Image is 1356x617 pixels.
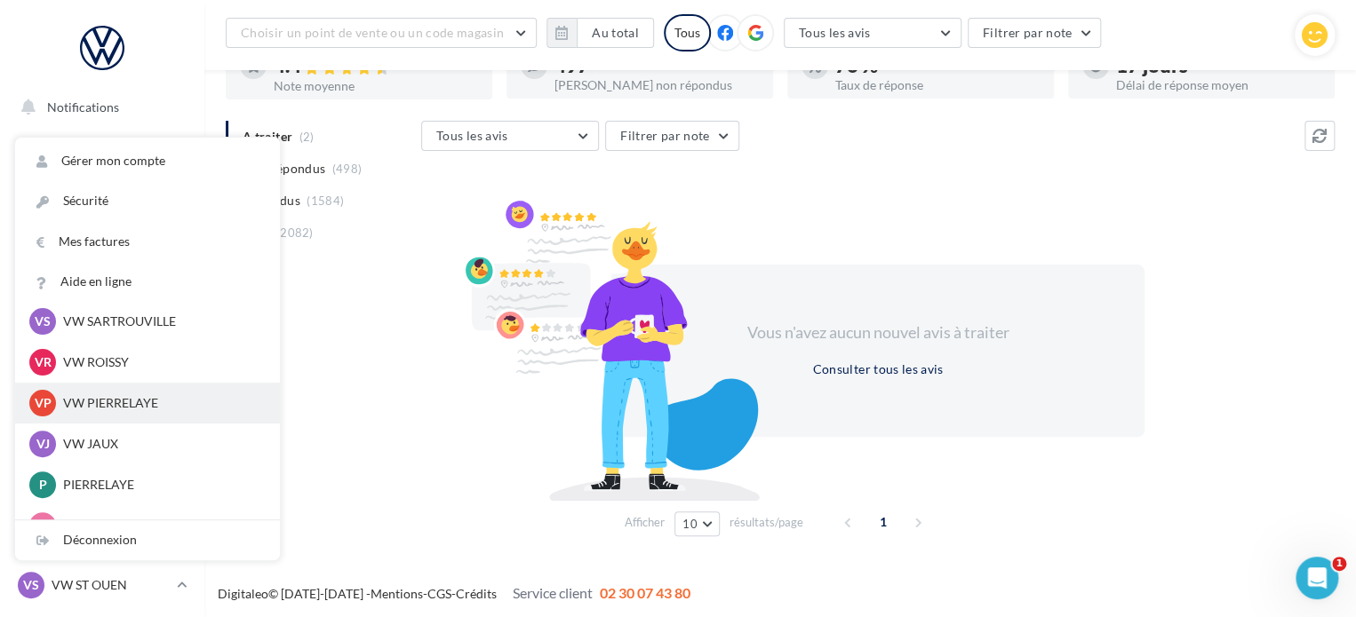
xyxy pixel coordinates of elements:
[436,128,508,143] span: Tous les avis
[63,476,259,494] p: PIERRELAYE
[1332,557,1346,571] span: 1
[63,353,259,371] p: VW ROISSY
[11,311,194,348] a: Contacts
[1296,557,1338,599] iframe: Intercom live chat
[600,584,690,601] span: 02 30 07 43 80
[513,584,593,601] span: Service client
[799,25,871,40] span: Tous les avis
[15,222,280,262] a: Mes factures
[11,89,187,126] button: Notifications
[274,80,478,92] div: Note moyenne
[40,517,45,534] span: J
[307,194,344,208] span: (1584)
[35,394,52,412] span: VP
[332,162,363,176] span: (498)
[274,56,478,76] div: 4.4
[63,394,259,412] p: VW PIERRELAYE
[577,18,654,48] button: Au total
[456,586,497,601] a: Crédits
[725,321,1031,344] div: Vous n'avez aucun nouvel avis à traiter
[15,181,280,221] a: Sécurité
[869,508,897,536] span: 1
[664,14,711,51] div: Tous
[421,121,599,151] button: Tous les avis
[1116,56,1320,75] div: 17 jours
[36,435,50,453] span: VJ
[11,267,194,305] a: Campagnes
[427,586,451,601] a: CGS
[63,517,259,534] p: JAUX
[11,177,194,215] a: Boîte de réception
[371,586,423,601] a: Mentions
[39,476,47,494] span: P
[11,502,194,555] a: Campagnes DataOnDemand
[674,511,720,536] button: 10
[784,18,961,48] button: Tous les avis
[546,18,654,48] button: Au total
[218,586,268,601] a: Digitaleo
[15,520,280,560] div: Déconnexion
[11,133,194,170] a: Opérations
[276,225,314,240] span: (2082)
[605,121,739,151] button: Filtrer par note
[47,99,119,115] span: Notifications
[15,141,280,181] a: Gérer mon compte
[35,353,52,371] span: VR
[35,312,51,330] span: VS
[11,223,194,260] a: Visibilité en ligne
[625,514,665,531] span: Afficher
[682,517,698,531] span: 10
[835,79,1040,91] div: Taux de réponse
[23,576,39,594] span: VS
[11,399,194,437] a: Calendrier
[730,514,803,531] span: résultats/page
[218,586,690,601] span: © [DATE]-[DATE] - - -
[11,443,194,495] a: PLV et print personnalisable
[554,79,759,91] div: [PERSON_NAME] non répondus
[243,160,325,178] span: Non répondus
[805,359,950,380] button: Consulter tous les avis
[14,568,190,602] a: VS VW ST OUEN
[554,56,759,75] div: 497
[1116,79,1320,91] div: Délai de réponse moyen
[15,262,280,302] a: Aide en ligne
[835,56,1040,75] div: 76 %
[241,25,504,40] span: Choisir un point de vente ou un code magasin
[63,435,259,453] p: VW JAUX
[11,355,194,392] a: Médiathèque
[226,18,537,48] button: Choisir un point de vente ou un code magasin
[52,576,170,594] p: VW ST OUEN
[968,18,1102,48] button: Filtrer par note
[63,312,259,330] p: VW SARTROUVILLE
